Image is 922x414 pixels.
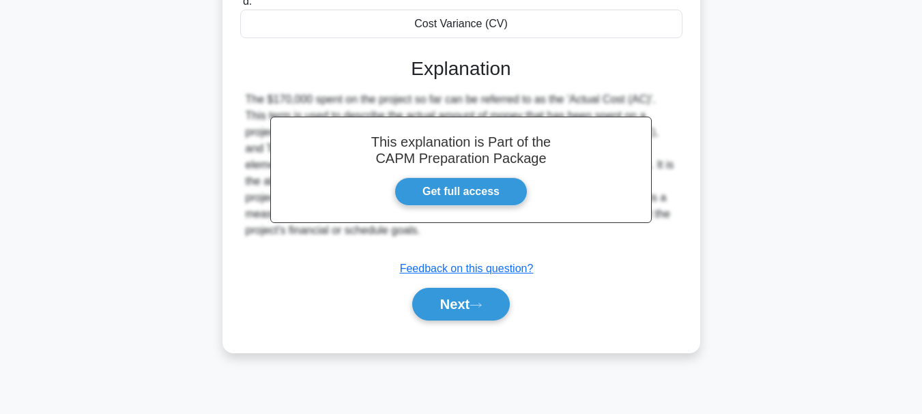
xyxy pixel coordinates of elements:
div: Cost Variance (CV) [240,10,682,38]
h3: Explanation [248,57,674,80]
button: Next [412,288,510,321]
div: The $170,000 spent on the project so far can be referred to as the 'Actual Cost (AC)'. This term ... [246,91,677,239]
a: Get full access [394,177,528,206]
a: Feedback on this question? [400,263,534,274]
